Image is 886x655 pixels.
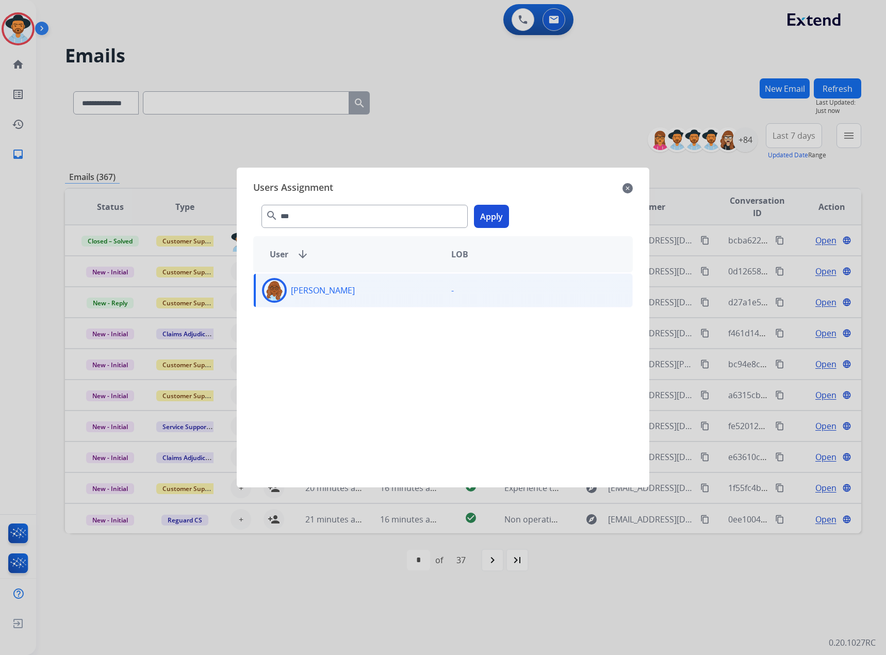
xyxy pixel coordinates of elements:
span: Users Assignment [253,180,333,196]
button: Apply [474,205,509,228]
span: LOB [451,248,468,260]
p: [PERSON_NAME] [291,284,355,297]
mat-icon: search [266,209,278,222]
div: User [261,248,443,260]
mat-icon: close [622,182,633,194]
mat-icon: arrow_downward [297,248,309,260]
p: - [451,284,454,297]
